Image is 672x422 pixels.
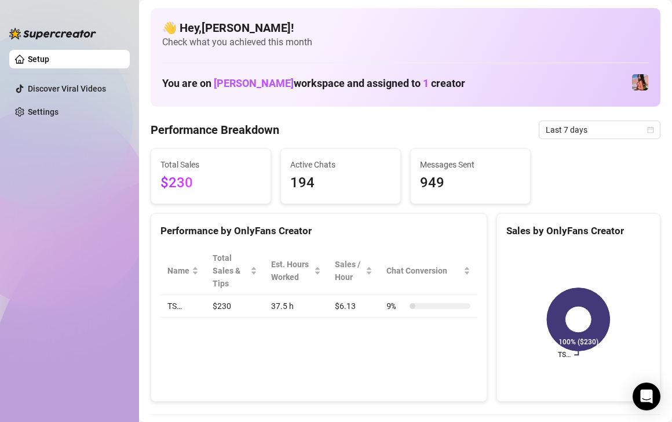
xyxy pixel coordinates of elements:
[160,158,261,171] span: Total Sales
[160,295,206,318] td: TS…
[632,74,648,90] img: TS (@averylustx)
[206,247,264,295] th: Total Sales & Tips
[386,300,405,312] span: 9 %
[647,126,654,133] span: calendar
[271,258,312,283] div: Est. Hours Worked
[420,158,521,171] span: Messages Sent
[214,77,294,89] span: [PERSON_NAME]
[160,247,206,295] th: Name
[558,351,571,359] text: TS…
[633,383,660,410] div: Open Intercom Messenger
[162,36,649,49] span: Check what you achieved this month
[213,252,248,290] span: Total Sales & Tips
[386,264,461,277] span: Chat Conversion
[160,223,477,239] div: Performance by OnlyFans Creator
[335,258,363,283] span: Sales / Hour
[546,121,653,139] span: Last 7 days
[151,122,279,138] h4: Performance Breakdown
[423,77,429,89] span: 1
[506,223,651,239] div: Sales by OnlyFans Creator
[9,28,96,39] img: logo-BBDzfeDw.svg
[162,20,649,36] h4: 👋 Hey, [PERSON_NAME] !
[290,172,391,194] span: 194
[28,107,59,117] a: Settings
[167,264,189,277] span: Name
[28,84,106,93] a: Discover Viral Videos
[328,247,379,295] th: Sales / Hour
[290,158,391,171] span: Active Chats
[264,295,328,318] td: 37.5 h
[420,172,521,194] span: 949
[206,295,264,318] td: $230
[160,172,261,194] span: $230
[379,247,477,295] th: Chat Conversion
[162,77,465,90] h1: You are on workspace and assigned to creator
[28,54,49,64] a: Setup
[328,295,379,318] td: $6.13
